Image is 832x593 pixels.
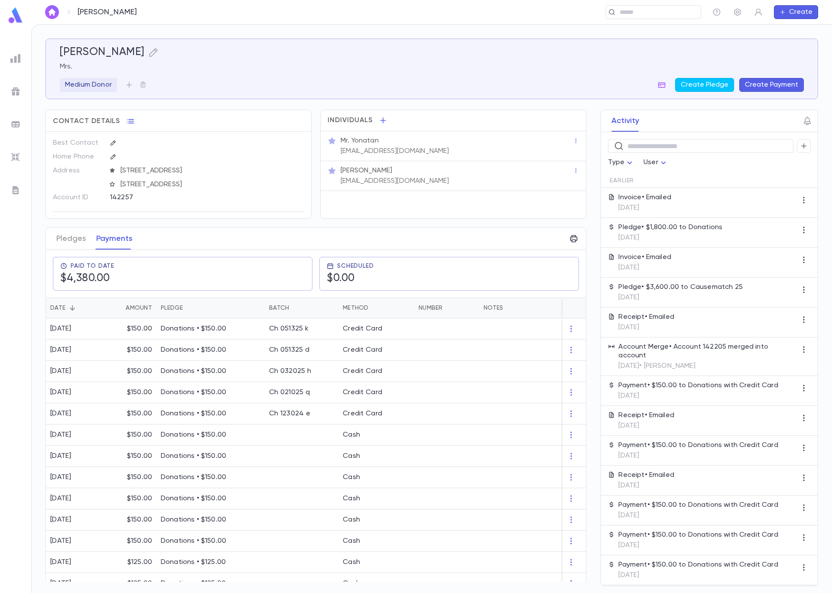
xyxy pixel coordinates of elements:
[50,473,71,482] div: [DATE]
[96,228,133,250] button: Payments
[161,537,260,545] p: Donations • $150.00
[341,166,392,175] p: [PERSON_NAME]
[10,152,21,162] img: imports_grey.530a8a0e642e233f2baf0ef88e8c9fcb.svg
[269,409,310,418] div: Ch 123024 e
[618,571,778,580] p: [DATE]
[419,298,443,318] div: Number
[484,298,503,318] div: Notes
[127,579,152,588] p: $125.00
[53,191,103,204] p: Account ID
[161,388,260,397] p: Donations • $150.00
[127,537,152,545] p: $150.00
[10,86,21,97] img: campaigns_grey.99e729a5f7ee94e3726e6486bddda8f1.svg
[341,177,449,185] p: [EMAIL_ADDRESS][DOMAIN_NAME]
[50,388,71,397] div: [DATE]
[328,116,373,125] span: Individuals
[327,272,355,285] h5: $0.00
[50,298,65,318] div: Date
[608,154,635,171] div: Type
[127,515,152,524] p: $150.00
[618,253,671,262] p: Invoice • Emailed
[341,147,449,156] p: [EMAIL_ADDRESS][DOMAIN_NAME]
[50,558,71,567] div: [DATE]
[50,515,71,524] div: [DATE]
[618,283,742,292] p: Pledge • $3,600.00 to Causematch 25
[161,367,260,376] p: Donations • $150.00
[618,381,778,390] p: Payment • $150.00 to Donations with Credit Card
[618,561,778,569] p: Payment • $150.00 to Donations with Credit Card
[50,452,71,460] div: [DATE]
[127,431,152,439] p: $150.00
[60,272,110,285] h5: $4,380.00
[78,7,137,17] p: [PERSON_NAME]
[618,411,674,420] p: Receipt • Emailed
[127,409,152,418] p: $150.00
[127,346,152,354] p: $150.00
[10,185,21,195] img: letters_grey.7941b92b52307dd3b8a917253454ce1c.svg
[618,293,742,302] p: [DATE]
[618,323,674,332] p: [DATE]
[343,579,360,588] div: Cash
[343,473,360,482] div: Cash
[127,324,152,333] p: $150.00
[50,367,71,376] div: [DATE]
[343,388,382,397] div: Credit Card
[127,388,152,397] p: $150.00
[50,409,71,418] div: [DATE]
[50,537,71,545] div: [DATE]
[343,494,360,503] div: Cash
[56,228,86,250] button: Pledges
[50,494,71,503] div: [DATE]
[618,481,674,490] p: [DATE]
[269,388,310,397] div: Ch 021025 q
[343,537,360,545] div: Cash
[643,159,658,166] span: User
[618,531,778,539] p: Payment • $150.00 to Donations with Credit Card
[65,81,112,89] p: Medium Donor
[50,324,71,333] div: [DATE]
[618,541,778,550] p: [DATE]
[127,558,152,567] p: $125.00
[10,119,21,130] img: batches_grey.339ca447c9d9533ef1741baa751efc33.svg
[341,136,379,145] p: Mr. Yonatan
[343,409,382,418] div: Credit Card
[269,298,289,318] div: Batch
[53,164,103,178] p: Address
[338,298,414,318] div: Method
[50,579,71,588] div: [DATE]
[65,301,79,315] button: Sort
[611,110,639,132] button: Activity
[369,301,383,315] button: Sort
[127,473,152,482] p: $150.00
[618,501,778,509] p: Payment • $150.00 to Donations with Credit Card
[60,62,804,71] p: Mrs.
[50,431,71,439] div: [DATE]
[53,117,120,126] span: Contact Details
[161,494,260,503] p: Donations • $150.00
[479,298,588,318] div: Notes
[71,262,114,269] span: Paid To Date
[343,431,360,439] div: Cash
[7,7,24,24] img: logo
[618,362,797,370] p: [DATE] • [PERSON_NAME]
[10,53,21,64] img: reports_grey.c525e4749d1bce6a11f5fe2a8de1b229.svg
[104,298,156,318] div: Amount
[161,515,260,524] p: Donations • $150.00
[117,166,305,175] span: [STREET_ADDRESS]
[127,494,152,503] p: $150.00
[112,301,126,315] button: Sort
[343,367,382,376] div: Credit Card
[618,451,778,460] p: [DATE]
[739,78,804,92] button: Create Payment
[608,159,624,166] span: Type
[343,346,382,354] div: Credit Card
[161,579,260,588] p: Donations • $125.00
[643,154,669,171] div: User
[618,343,797,360] p: Account Merge • Account 142205 merged into account
[618,233,722,242] p: [DATE]
[269,324,309,333] div: Ch 051325 k
[53,136,103,150] p: Best Contact
[610,177,634,184] span: Earlier
[618,263,671,272] p: [DATE]
[618,421,674,430] p: [DATE]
